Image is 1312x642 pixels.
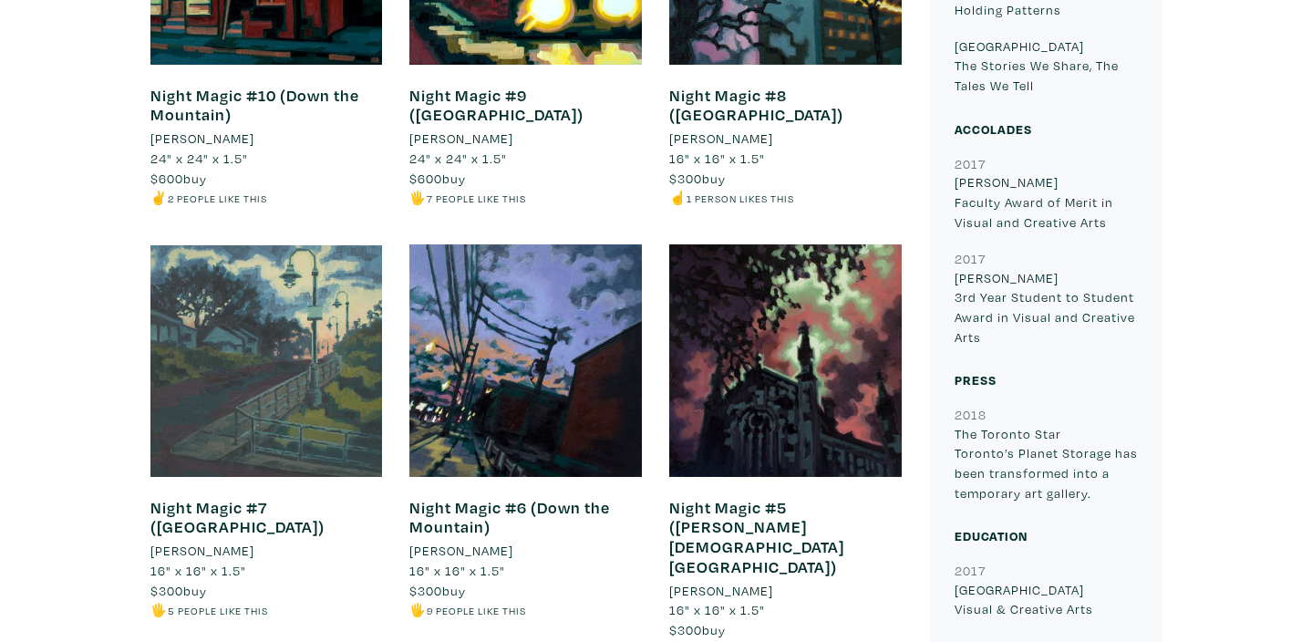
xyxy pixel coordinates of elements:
span: 16" x 16" x 1.5" [150,562,246,579]
small: 2 people like this [168,192,267,205]
small: Accolades [955,120,1032,138]
span: 24" x 24" x 1.5" [150,150,248,167]
a: [PERSON_NAME] [669,581,902,601]
span: buy [669,621,726,638]
span: $300 [669,170,702,187]
li: 🖐️ [150,600,383,620]
a: [PERSON_NAME] [150,541,383,561]
small: Education [955,527,1028,544]
small: Press [955,371,997,388]
p: [PERSON_NAME] 3rd Year Student to Student Award in Visual and Creative Arts [955,268,1138,347]
li: [PERSON_NAME] [409,541,513,561]
span: 16" x 16" x 1.5" [669,150,765,167]
li: [PERSON_NAME] [669,581,773,601]
span: buy [150,170,207,187]
li: [PERSON_NAME] [150,129,254,149]
li: 🖐️ [409,188,642,208]
p: [GEOGRAPHIC_DATA] The Stories We Share, The Tales We Tell [955,36,1138,96]
small: 9 people like this [427,604,526,617]
span: $600 [409,170,442,187]
span: 16" x 16" x 1.5" [409,562,505,579]
span: $600 [150,170,183,187]
li: [PERSON_NAME] [150,541,254,561]
small: 1 person likes this [687,192,794,205]
small: 2017 [955,562,986,579]
small: 2017 [955,155,986,172]
span: buy [150,582,207,599]
li: ✌️ [150,188,383,208]
li: ☝️ [669,188,902,208]
small: 5 people like this [168,604,268,617]
span: $300 [669,621,702,638]
span: 16" x 16" x 1.5" [669,601,765,618]
small: 7 people like this [427,192,526,205]
a: Night Magic #10 (Down the Mountain) [150,85,359,126]
li: 🖐️ [409,600,642,620]
span: $300 [150,582,183,599]
p: The Toronto Star Toronto’s Planet Storage has been transformed into a temporary art gallery. [955,424,1138,502]
p: [PERSON_NAME] Faculty Award of Merit in Visual and Creative Arts [955,172,1138,232]
a: [PERSON_NAME] [150,129,383,149]
li: [PERSON_NAME] [669,129,773,149]
span: buy [409,582,466,599]
a: [PERSON_NAME] [409,129,642,149]
a: Night Magic #6 (Down the Mountain) [409,497,610,538]
small: 2018 [955,406,987,423]
span: buy [409,170,466,187]
a: Night Magic #7 ([GEOGRAPHIC_DATA]) [150,497,325,538]
span: $300 [409,582,442,599]
a: [PERSON_NAME] [669,129,902,149]
p: [GEOGRAPHIC_DATA] Visual & Creative Arts [955,580,1138,619]
span: buy [669,170,726,187]
span: 24" x 24" x 1.5" [409,150,507,167]
a: Night Magic #9 ([GEOGRAPHIC_DATA]) [409,85,584,126]
small: 2017 [955,250,986,267]
li: [PERSON_NAME] [409,129,513,149]
a: Night Magic #8 ([GEOGRAPHIC_DATA]) [669,85,843,126]
a: [PERSON_NAME] [409,541,642,561]
a: Night Magic #5 ([PERSON_NAME][DEMOGRAPHIC_DATA][GEOGRAPHIC_DATA]) [669,497,844,577]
